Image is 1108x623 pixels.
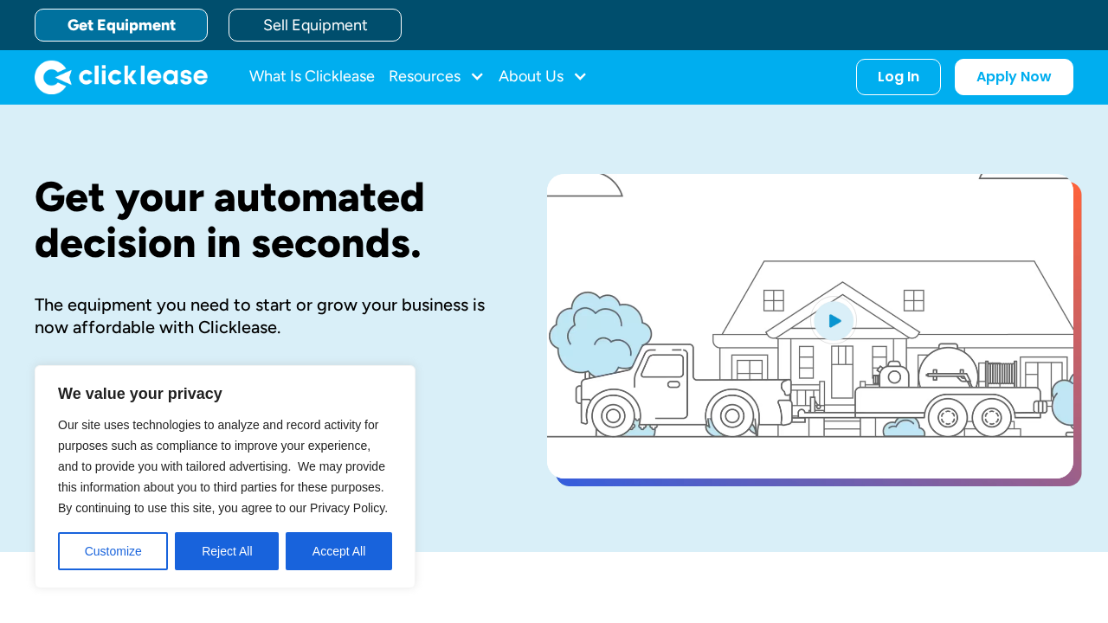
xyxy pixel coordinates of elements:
img: Blue play button logo on a light blue circular background [810,296,857,344]
a: open lightbox [547,174,1073,478]
a: Get Equipment [35,9,208,42]
p: We value your privacy [58,383,392,404]
a: What Is Clicklease [249,60,375,94]
div: Log In [878,68,919,86]
button: Accept All [286,532,392,570]
a: home [35,60,208,94]
div: We value your privacy [35,365,415,588]
button: Customize [58,532,168,570]
a: Sell Equipment [229,9,402,42]
h1: Get your automated decision in seconds. [35,174,492,266]
a: Apply Now [955,59,1073,95]
img: Clicklease logo [35,60,208,94]
button: Reject All [175,532,279,570]
div: About Us [499,60,588,94]
div: The equipment you need to start or grow your business is now affordable with Clicklease. [35,293,492,338]
div: Resources [389,60,485,94]
span: Our site uses technologies to analyze and record activity for purposes such as compliance to impr... [58,418,388,515]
